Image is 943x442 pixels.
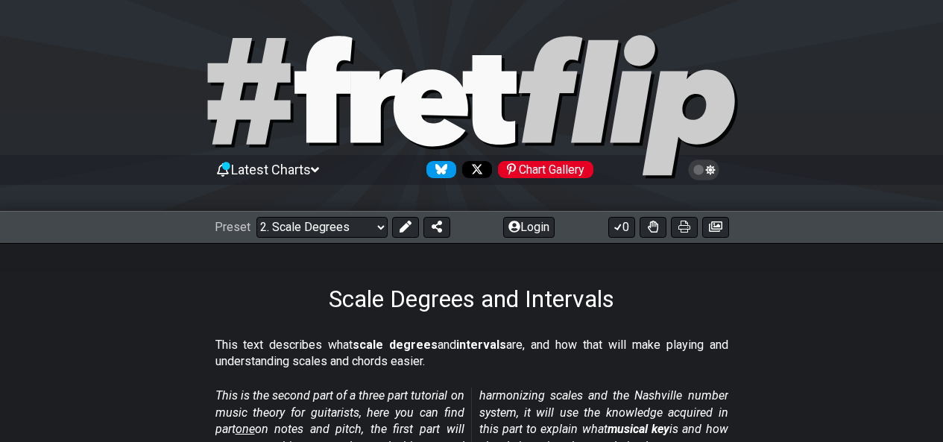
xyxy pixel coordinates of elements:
button: Share Preset [423,217,450,238]
button: Print [671,217,698,238]
div: Chart Gallery [498,161,593,178]
span: Preset [215,220,250,234]
h1: Scale Degrees and Intervals [329,285,614,313]
select: Preset [256,217,388,238]
span: Toggle light / dark theme [696,163,713,177]
button: 0 [608,217,635,238]
strong: scale degrees [353,338,438,352]
span: Latest Charts [231,162,311,177]
span: one [236,422,255,436]
a: #fretflip at Pinterest [492,161,593,178]
button: Create image [702,217,729,238]
p: This text describes what and are, and how that will make playing and understanding scales and cho... [215,337,728,370]
button: Toggle Dexterity for all fretkits [640,217,666,238]
button: Edit Preset [392,217,419,238]
button: Login [503,217,555,238]
a: Follow #fretflip at X [456,161,492,178]
strong: intervals [456,338,506,352]
strong: musical key [608,422,669,436]
a: Follow #fretflip at Bluesky [420,161,456,178]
